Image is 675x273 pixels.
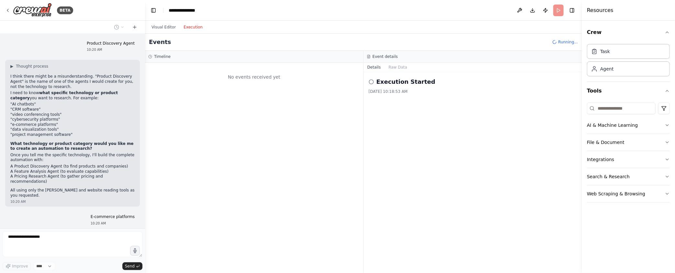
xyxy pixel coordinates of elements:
span: Running... [558,39,578,45]
button: Raw Data [385,63,411,72]
button: Web Scraping & Browsing [587,185,670,202]
button: Improve [3,262,31,270]
strong: what specific technology or product category [10,91,118,100]
button: Switch to previous chat [111,23,127,31]
button: Hide left sidebar [149,6,158,15]
span: ▶ [10,64,13,69]
h3: Timeline [154,54,171,59]
p: All using only the [PERSON_NAME] and website reading tools as you requested. [10,188,135,198]
li: "AI chatbots" [10,102,135,107]
button: Integrations [587,151,670,168]
span: Thought process [16,64,48,69]
li: "CRM software" [10,107,135,112]
div: BETA [57,6,73,14]
button: Crew [587,23,670,41]
div: 10:20 AM [91,221,135,226]
span: Send [125,264,135,269]
li: "project management software" [10,132,135,137]
nav: breadcrumb [169,7,202,14]
img: Logo [13,3,52,17]
button: Details [364,63,385,72]
p: E-commerce platforms [91,214,135,220]
h4: Resources [587,6,613,14]
p: Once you tell me the specific technology, I'll build the complete automation with: [10,153,135,163]
button: Tools [587,82,670,100]
li: A Product Discovery Agent (to find products and companies) [10,164,135,169]
button: ▶Thought process [10,64,48,69]
div: No events received yet [148,66,360,88]
p: I think there might be a misunderstanding. "Product Discovery Agent" is the name of one of the ag... [10,74,135,89]
span: Improve [12,264,28,269]
li: A Pricing Research Agent (to gather pricing and recommendations) [10,174,135,184]
button: Search & Research [587,168,670,185]
div: Task [600,48,610,55]
li: "video conferencing tools" [10,112,135,117]
div: Tools [587,100,670,208]
div: Agent [600,66,613,72]
button: Click to speak your automation idea [130,246,140,256]
p: I need to know you want to research. For example: [10,91,135,101]
h3: Event details [373,54,398,59]
li: "data visualization tools" [10,127,135,132]
h2: Events [149,38,171,47]
li: A Feature Analysis Agent (to evaluate capabilities) [10,169,135,174]
button: Send [122,262,142,270]
div: 10:20 AM [87,47,135,52]
div: Crew [587,41,670,82]
p: Product Discovery Agent [87,41,135,46]
button: Hide right sidebar [568,6,577,15]
li: "cybersecurity platforms" [10,117,135,122]
button: Execution [180,23,207,31]
button: AI & Machine Learning [587,117,670,134]
button: File & Document [587,134,670,151]
div: [DATE] 10:18:53 AM [369,89,577,94]
h2: Execution Started [377,77,435,86]
li: "e-commerce platforms" [10,122,135,127]
strong: What technology or product category would you like me to create an automation to research? [10,141,134,151]
div: 10:20 AM [10,199,135,204]
button: Start a new chat [129,23,140,31]
button: Visual Editor [148,23,180,31]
